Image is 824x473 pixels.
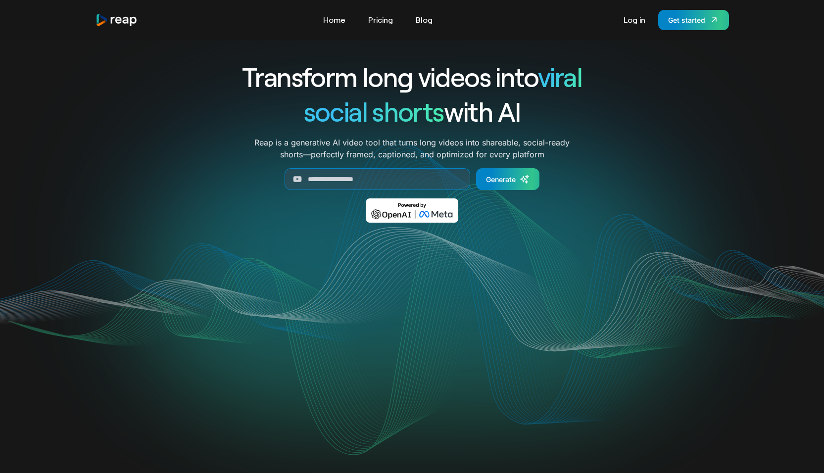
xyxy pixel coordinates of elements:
[411,12,437,28] a: Blog
[619,12,650,28] a: Log in
[366,198,458,223] img: Powered by OpenAI & Meta
[304,95,444,127] span: social shorts
[476,168,539,190] a: Generate
[668,15,705,25] div: Get started
[486,174,516,185] div: Generate
[96,13,138,27] img: reap logo
[206,59,618,94] h1: Transform long videos into
[363,12,398,28] a: Pricing
[206,168,618,190] form: Generate Form
[96,13,138,27] a: home
[213,237,611,436] video: Your browser does not support the video tag.
[206,94,618,129] h1: with AI
[538,60,582,93] span: viral
[318,12,350,28] a: Home
[658,10,729,30] a: Get started
[254,137,570,160] p: Reap is a generative AI video tool that turns long videos into shareable, social-ready shorts—per...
